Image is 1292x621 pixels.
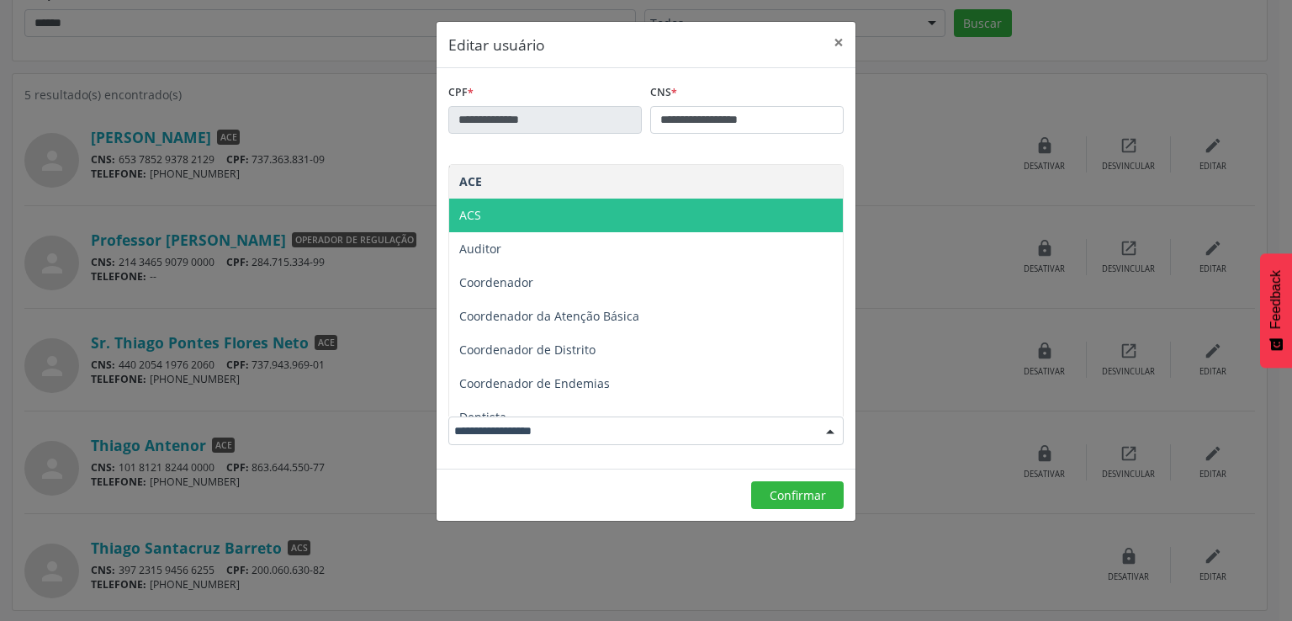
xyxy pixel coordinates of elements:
label: CNS [650,80,677,106]
span: Confirmar [770,487,826,503]
span: Dentista [459,409,506,425]
span: Coordenador [459,274,533,290]
h5: Editar usuário [448,34,545,56]
span: Feedback [1268,270,1284,329]
label: CPF [448,80,474,106]
span: Coordenador de Distrito [459,342,596,358]
span: Coordenador da Atenção Básica [459,308,639,324]
span: ACS [459,207,481,223]
button: Confirmar [751,481,844,510]
label: Nome [448,157,486,183]
button: Close [822,22,855,63]
span: Auditor [459,241,501,257]
span: ACE [459,173,482,189]
button: Feedback - Mostrar pesquisa [1260,253,1292,368]
span: Coordenador de Endemias [459,375,610,391]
